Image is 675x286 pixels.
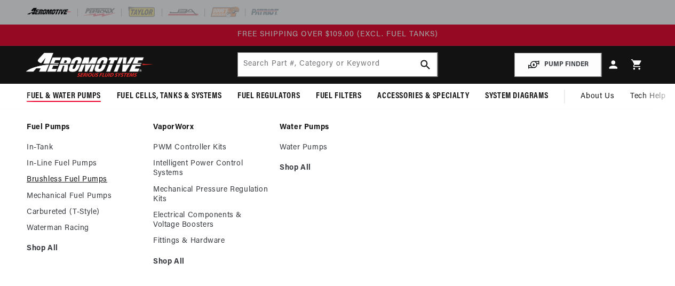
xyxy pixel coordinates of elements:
[117,91,221,102] span: Fuel Cells, Tanks & Systems
[477,84,556,109] summary: System Diagrams
[27,91,101,102] span: Fuel & Water Pumps
[308,84,369,109] summary: Fuel Filters
[280,163,395,173] a: Shop All
[153,185,269,204] a: Mechanical Pressure Regulation Kits
[153,159,269,178] a: Intelligent Power Control Systems
[27,224,142,233] a: Waterman Racing
[153,143,269,153] a: PWM Controller Kits
[153,236,269,246] a: Fittings & Hardware
[280,143,395,153] a: Water Pumps
[27,192,142,201] a: Mechanical Fuel Pumps
[27,175,142,185] a: Brushless Fuel Pumps
[109,84,229,109] summary: Fuel Cells, Tanks & Systems
[27,208,142,217] a: Carbureted (T-Style)
[485,91,548,102] span: System Diagrams
[238,53,437,76] input: Search by Part Number, Category or Keyword
[27,123,142,132] a: Fuel Pumps
[581,92,614,100] span: About Us
[19,84,109,109] summary: Fuel & Water Pumps
[573,84,622,109] a: About Us
[27,143,142,153] a: In-Tank
[153,211,269,230] a: Electrical Components & Voltage Boosters
[630,91,665,102] span: Tech Help
[377,91,469,102] span: Accessories & Specialty
[237,30,438,38] span: FREE SHIPPING OVER $109.00 (EXCL. FUEL TANKS)
[23,52,156,77] img: Aeromotive
[622,84,673,109] summary: Tech Help
[280,123,395,132] a: Water Pumps
[229,84,308,109] summary: Fuel Regulators
[514,53,601,77] button: PUMP FINDER
[237,91,300,102] span: Fuel Regulators
[27,159,142,169] a: In-Line Fuel Pumps
[316,91,361,102] span: Fuel Filters
[153,257,269,267] a: Shop All
[414,53,437,76] button: search button
[369,84,477,109] summary: Accessories & Specialty
[153,123,269,132] a: VaporWorx
[27,244,142,253] a: Shop All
